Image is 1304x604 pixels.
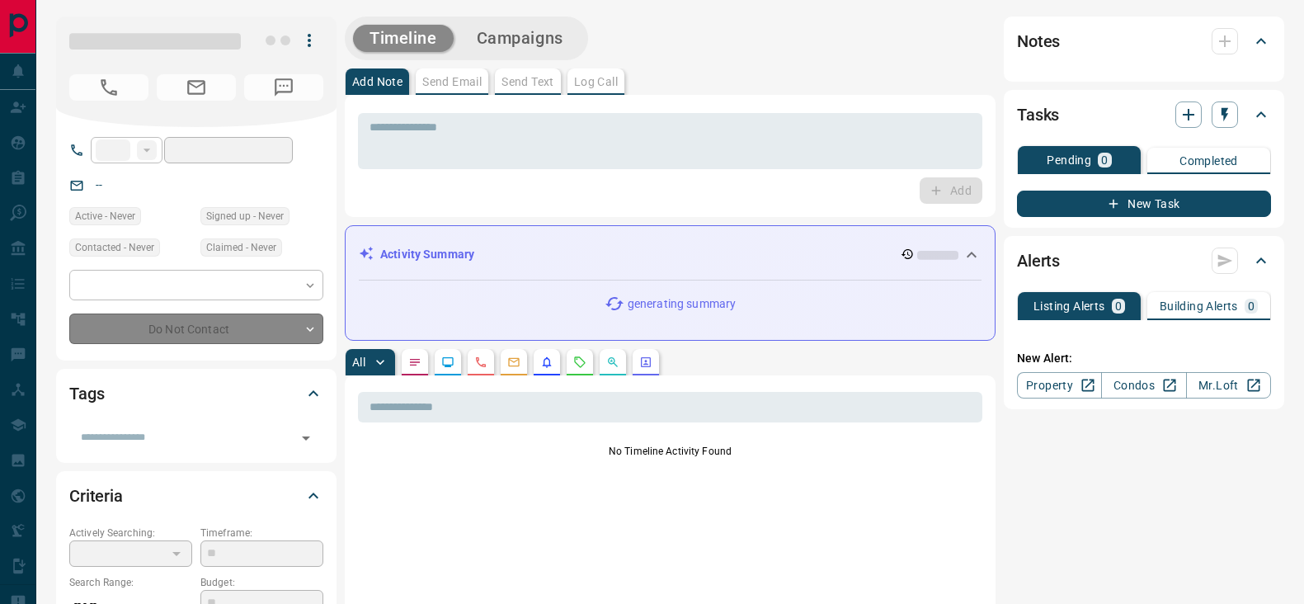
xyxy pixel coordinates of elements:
[628,295,736,313] p: generating summary
[157,74,236,101] span: No Email
[353,25,454,52] button: Timeline
[540,356,553,369] svg: Listing Alerts
[1017,241,1271,281] div: Alerts
[408,356,421,369] svg: Notes
[1101,372,1186,399] a: Condos
[69,314,323,344] div: Do Not Contact
[380,246,474,263] p: Activity Summary
[474,356,487,369] svg: Calls
[441,356,454,369] svg: Lead Browsing Activity
[606,356,619,369] svg: Opportunities
[1017,21,1271,61] div: Notes
[359,239,982,270] div: Activity Summary
[352,76,402,87] p: Add Note
[69,476,323,516] div: Criteria
[1017,191,1271,217] button: New Task
[69,74,148,101] span: No Number
[69,380,104,407] h2: Tags
[69,526,192,540] p: Actively Searching:
[1033,300,1105,312] p: Listing Alerts
[507,356,520,369] svg: Emails
[294,427,318,450] button: Open
[1248,300,1255,312] p: 0
[639,356,652,369] svg: Agent Actions
[1179,155,1238,167] p: Completed
[75,208,135,224] span: Active - Never
[69,483,123,509] h2: Criteria
[1017,28,1060,54] h2: Notes
[1017,248,1060,274] h2: Alerts
[1017,95,1271,134] div: Tasks
[1017,101,1059,128] h2: Tasks
[69,374,323,413] div: Tags
[206,239,276,256] span: Claimed - Never
[1017,372,1102,399] a: Property
[75,239,154,256] span: Contacted - Never
[1017,350,1271,367] p: New Alert:
[1186,372,1271,399] a: Mr.Loft
[206,208,284,224] span: Signed up - Never
[358,444,982,459] p: No Timeline Activity Found
[1047,154,1091,166] p: Pending
[69,575,192,590] p: Search Range:
[460,25,580,52] button: Campaigns
[200,575,323,590] p: Budget:
[1160,300,1238,312] p: Building Alerts
[1101,154,1108,166] p: 0
[244,74,323,101] span: No Number
[352,356,365,368] p: All
[1115,300,1122,312] p: 0
[200,526,323,540] p: Timeframe:
[96,178,102,191] a: --
[573,356,586,369] svg: Requests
